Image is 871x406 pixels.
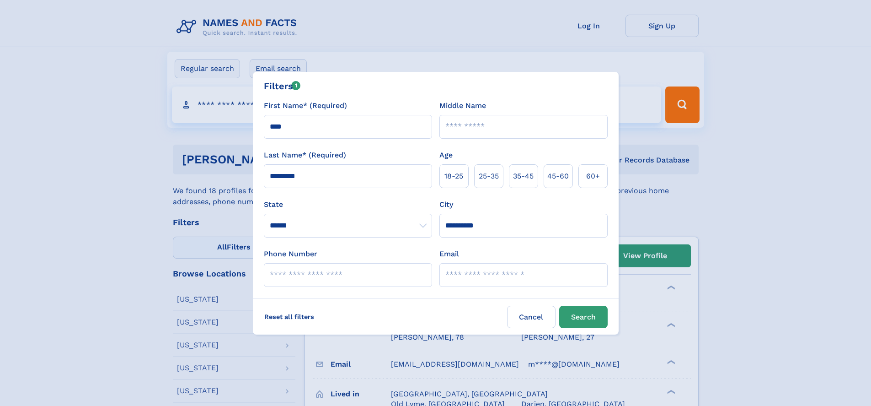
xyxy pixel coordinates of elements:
[479,171,499,182] span: 25‑35
[264,100,347,111] label: First Name* (Required)
[264,249,317,260] label: Phone Number
[439,249,459,260] label: Email
[547,171,569,182] span: 45‑60
[439,150,453,161] label: Age
[559,306,608,328] button: Search
[439,199,453,210] label: City
[264,150,346,161] label: Last Name* (Required)
[586,171,600,182] span: 60+
[264,79,301,93] div: Filters
[513,171,534,182] span: 35‑45
[258,306,320,328] label: Reset all filters
[444,171,463,182] span: 18‑25
[439,100,486,111] label: Middle Name
[264,199,432,210] label: State
[507,306,556,328] label: Cancel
